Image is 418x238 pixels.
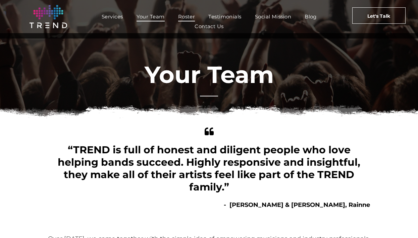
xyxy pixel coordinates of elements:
font: Your Team [145,60,274,89]
span: Let's Talk [367,8,390,24]
span: Roster [178,12,195,21]
a: Services [95,12,130,21]
a: Let's Talk [352,7,406,24]
img: logo [30,5,67,28]
a: Contact Us [188,21,230,31]
div: Widget de chat [384,206,418,238]
a: Your Team [130,12,171,21]
a: Social Mission [248,12,298,21]
b: - [PERSON_NAME] & [PERSON_NAME], Rainne [224,201,370,209]
a: Testimonials [202,12,248,21]
a: Roster [171,12,202,21]
span: “TREND is full of honest and diligent people who love helping bands succeed. Highly responsive an... [58,144,360,193]
iframe: Chat Widget [384,206,418,238]
a: Blog [298,12,323,21]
